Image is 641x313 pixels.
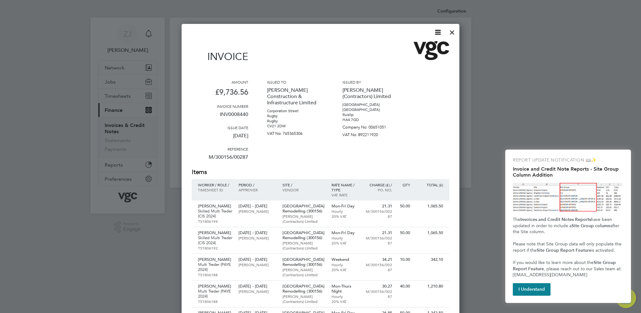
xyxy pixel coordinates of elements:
[238,235,276,240] p: [PERSON_NAME]
[331,257,359,262] p: Weekend
[365,262,392,272] p: M/300156/00287
[192,146,248,151] h3: Reference
[331,299,359,304] p: 20% VAT
[238,204,276,209] p: [DATE] - [DATE]
[267,80,324,85] h3: Issued to
[192,168,449,177] h2: Items
[331,192,359,197] p: VAT rate
[192,51,248,63] h1: Invoice
[331,294,359,299] p: Hourly
[282,187,325,192] p: Vendor
[513,217,520,222] span: The
[342,107,399,112] p: [GEOGRAPHIC_DATA]
[198,219,232,224] p: TS1806194
[398,182,410,187] p: QTY
[238,182,276,187] p: Period /
[342,112,399,117] p: Ruislip
[342,80,399,85] h3: Issued by
[198,299,232,304] p: TS1806188
[267,113,324,118] p: Rugby
[331,240,359,245] p: 20% VAT
[513,283,551,296] button: I Understand
[282,257,325,267] p: [GEOGRAPHIC_DATA] Remodelling (300156)
[192,151,248,168] p: M/300156/00287
[331,262,359,267] p: Hourly
[342,102,399,107] p: [GEOGRAPHIC_DATA]
[513,166,623,178] h2: Invoice and Credit Note Reports - Site Group Column Addition
[331,204,359,209] p: Mon-Fri Day
[342,85,399,102] p: [PERSON_NAME] (Contractors) Limited
[513,217,613,228] span: have been updated in order to include a
[198,204,232,209] p: [PERSON_NAME]
[342,130,399,137] p: VAT No: 892211920
[238,230,276,235] p: [DATE] - [DATE]
[537,248,591,253] strong: Site Group Report Feature
[513,260,594,265] span: If you would like to learn more about the
[192,80,248,85] h3: Amount
[238,209,276,214] p: [PERSON_NAME]
[198,209,232,219] p: Skilled Multi Trader (CIS 2024)
[198,187,232,192] p: Timesheet ID
[416,230,443,235] p: 1,065.50
[192,130,248,146] p: [DATE]
[331,235,359,240] p: Hourly
[572,223,610,228] strong: Site Group column
[513,183,623,211] img: Site Group Column in Invoices Report
[398,284,410,289] p: 40.00
[238,262,276,267] p: [PERSON_NAME]
[513,266,623,278] span: , please reach out to our Sales team at: [EMAIL_ADDRESS][DOMAIN_NAME]
[282,214,325,224] p: [PERSON_NAME] (Contractors) Limited
[198,182,232,187] p: Worker / Role /
[365,235,392,245] p: M/300156/00287
[192,85,248,104] p: £9,736.56
[331,284,359,294] p: Mon-Thurs Night
[238,257,276,262] p: [DATE] - [DATE]
[267,124,324,129] p: CV21 2DW
[282,240,325,250] p: [PERSON_NAME] (Contractors) Limited
[342,122,399,130] p: Company No: 00651051
[198,289,232,299] p: Multi Trader (PAYE 2024)
[331,182,359,192] p: Rate name / type
[331,214,359,219] p: 20% VAT
[520,217,591,222] strong: Invoices and Credit Notes Reports
[331,267,359,272] p: 20% VAT
[365,187,392,192] p: Po. No.
[365,284,392,289] p: 30.27
[365,204,392,209] p: 21.31
[416,284,443,289] p: 1,210.80
[198,262,232,272] p: Multi Trader (PAYE 2024)
[282,230,325,240] p: [GEOGRAPHIC_DATA] Remodelling (300156)
[331,209,359,214] p: Hourly
[198,235,232,245] p: Skilled Multi Trader (CIS 2024)
[416,204,443,209] p: 1,065.50
[238,284,276,289] p: [DATE] - [DATE]
[365,257,392,262] p: 34.21
[267,118,324,124] p: Rugby
[342,117,399,122] p: HA4 7GD
[365,289,392,299] p: M/300156/00287
[591,248,615,253] span: is activated.
[398,230,410,235] p: 50.00
[365,230,392,235] p: 21.31
[282,294,325,304] p: [PERSON_NAME] (Contractors) Limited
[198,245,232,250] p: TS1806192
[505,150,631,303] div: Invoice and Credit Note Reports - Site Group Column Addition
[198,284,232,289] p: [PERSON_NAME]
[365,209,392,219] p: M/300156/00287
[513,241,623,253] span: Please note that Site Group data will only populate the report if the
[416,257,443,262] p: 342.10
[282,182,325,187] p: Site /
[282,204,325,214] p: [GEOGRAPHIC_DATA] Remodelling (300156)
[198,272,232,277] p: TS1806188
[198,230,232,235] p: [PERSON_NAME]
[414,41,449,60] img: vgcgroup-logo-remittance.png
[513,157,623,163] p: REPORT UPDATE NOTIFICATION 📖✨
[192,109,248,125] p: INV0008440
[198,257,232,262] p: [PERSON_NAME]
[282,267,325,277] p: [PERSON_NAME] (Contractors) Limited
[365,182,392,187] p: Charge (£) /
[416,182,443,187] p: Total (£)
[513,260,617,272] strong: Site Group Report Feature
[192,104,248,109] h3: Invoice number
[267,129,324,136] p: VAT No: 765365306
